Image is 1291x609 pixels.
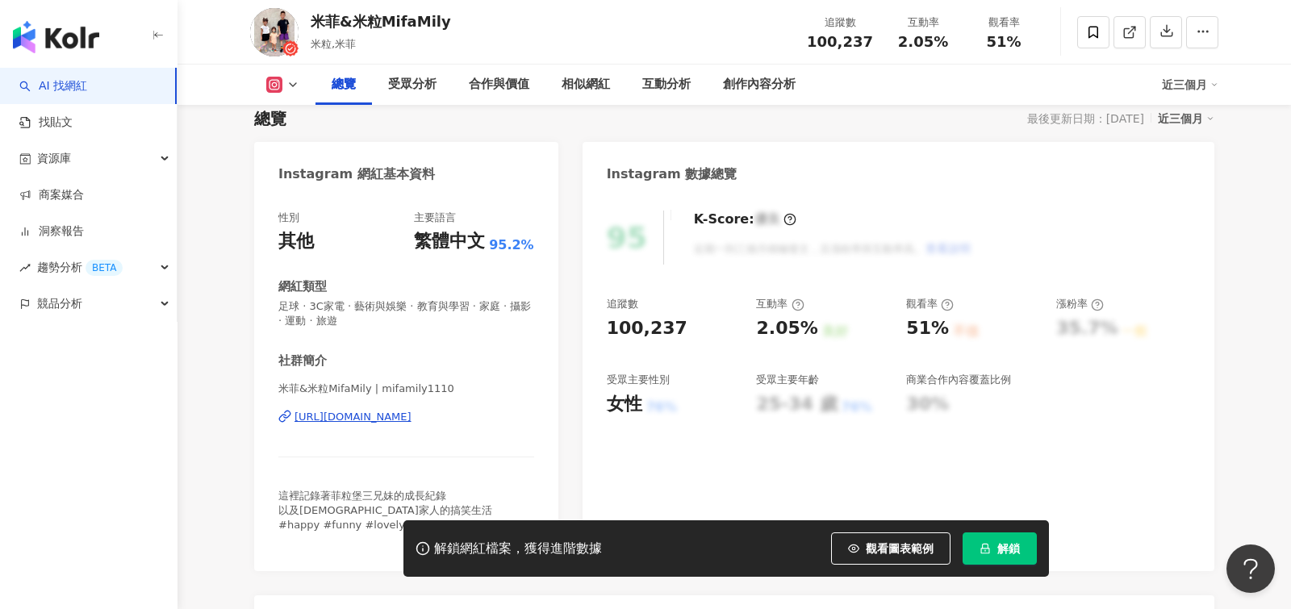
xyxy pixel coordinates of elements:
[19,262,31,273] span: rise
[388,75,437,94] div: 受眾分析
[434,540,602,557] div: 解鎖網紅檔案，獲得進階數據
[37,140,71,177] span: 資源庫
[906,316,949,341] div: 51%
[986,34,1021,50] span: 51%
[1158,108,1214,129] div: 近三個月
[963,532,1037,565] button: 解鎖
[278,229,314,254] div: 其他
[311,38,356,50] span: 米粒,米菲
[278,352,327,369] div: 社群簡介
[278,278,327,295] div: 網紅類型
[756,373,819,387] div: 受眾主要年齡
[311,11,451,31] div: 米菲&米粒MifaMily
[1162,72,1218,98] div: 近三個月
[866,542,934,555] span: 觀看圖表範例
[892,15,954,31] div: 互動率
[607,316,687,341] div: 100,237
[19,115,73,131] a: 找貼文
[906,297,954,311] div: 觀看率
[19,223,84,240] a: 洞察報告
[906,373,1011,387] div: 商業合作內容覆蓋比例
[807,15,873,31] div: 追蹤數
[254,107,286,130] div: 總覽
[1056,297,1104,311] div: 漲粉率
[607,297,638,311] div: 追蹤數
[332,75,356,94] div: 總覽
[19,187,84,203] a: 商案媒合
[642,75,691,94] div: 互動分析
[278,410,534,424] a: [URL][DOMAIN_NAME]
[37,286,82,322] span: 競品分析
[756,316,817,341] div: 2.05%
[37,249,123,286] span: 趨勢分析
[278,382,534,396] span: 米菲&米粒MifaMily | mifamily1110
[607,373,670,387] div: 受眾主要性別
[278,211,299,225] div: 性別
[13,21,99,53] img: logo
[1027,112,1144,125] div: 最後更新日期：[DATE]
[756,297,804,311] div: 互動率
[414,229,485,254] div: 繁體中文
[19,78,87,94] a: searchAI 找網紅
[250,8,299,56] img: KOL Avatar
[278,165,435,183] div: Instagram 網紅基本資料
[86,260,123,276] div: BETA
[997,542,1020,555] span: 解鎖
[807,33,873,50] span: 100,237
[278,490,492,590] span: 這裡記錄著菲粒堡三兄妹的成長紀錄 以及[DEMOGRAPHIC_DATA]家人的搞笑生活 #happy #funny #lovely = #mifamily 👦🏻水瓶男米粒♒️10歲 👧🏻射手女...
[295,410,412,424] div: [URL][DOMAIN_NAME]
[562,75,610,94] div: 相似網紅
[607,392,642,417] div: 女性
[414,211,456,225] div: 主要語言
[723,75,796,94] div: 創作內容分析
[831,532,950,565] button: 觀看圖表範例
[489,236,534,254] span: 95.2%
[898,34,948,50] span: 2.05%
[980,543,991,554] span: lock
[694,211,796,228] div: K-Score :
[278,299,534,328] span: 足球 · 3C家電 · 藝術與娛樂 · 教育與學習 · 家庭 · 攝影 · 運動 · 旅遊
[607,165,737,183] div: Instagram 數據總覽
[469,75,529,94] div: 合作與價值
[973,15,1034,31] div: 觀看率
